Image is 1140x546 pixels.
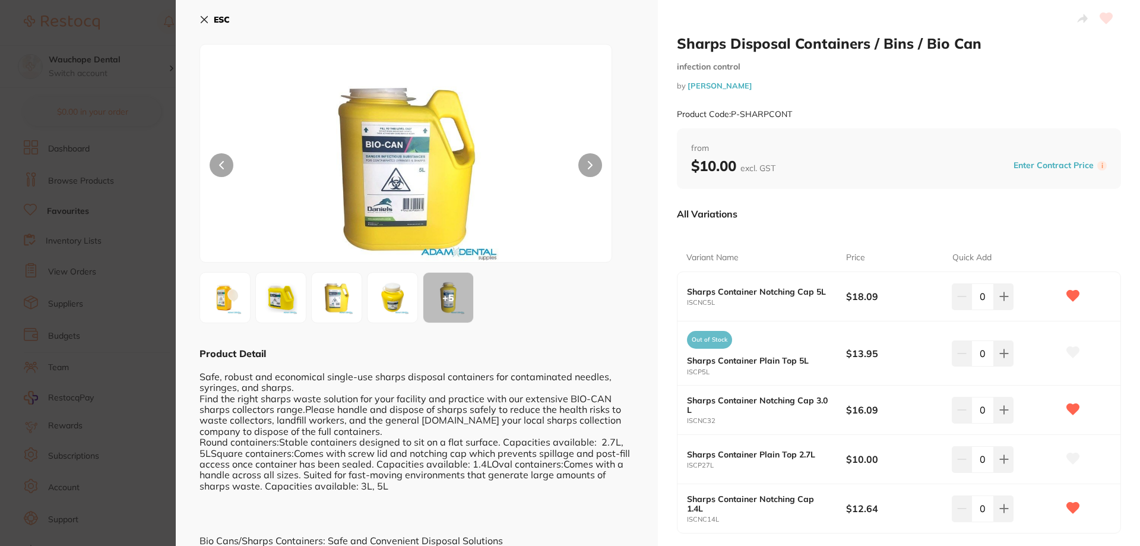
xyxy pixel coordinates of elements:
[677,34,1121,52] h2: Sharps Disposal Containers / Bins / Bio Can
[52,26,211,204] div: Message content
[204,276,246,319] img: MTRMLmpwZw
[199,348,266,359] b: Product Detail
[52,209,211,219] p: Message from Restocq, sent 1h ago
[687,331,732,349] span: Out of Stock
[283,74,530,262] img: NUwuanBn
[687,299,846,307] small: ISCNC5L
[18,18,220,227] div: message notification from Restocq, 1h ago. Hi David, ​ Starting 11 August, we’re making some upda...
[846,252,865,264] p: Price
[677,208,737,220] p: All Variations
[740,163,775,173] span: excl. GST
[315,276,358,319] img: NUwuanBn
[688,81,752,90] a: [PERSON_NAME]
[259,276,302,319] img: MzIuanBn
[846,403,942,416] b: $16.09
[677,81,1121,90] small: by
[846,290,942,303] b: $18.09
[687,450,830,459] b: Sharps Container Plain Top 2.7L
[1097,161,1107,171] label: i
[423,273,473,323] div: + 5
[199,10,230,30] button: ESC
[686,252,739,264] p: Variant Name
[952,252,992,264] p: Quick Add
[691,157,775,175] b: $10.00
[423,272,474,323] button: +5
[52,26,211,305] div: Hi [PERSON_NAME], ​ Starting [DATE], we’re making some updates to our product offerings on the Re...
[371,276,414,319] img: N0wuanBn
[846,453,942,466] b: $10.00
[691,143,1107,154] span: from
[687,417,846,425] small: ISCNC32
[687,287,830,296] b: Sharps Container Notching Cap 5L
[27,29,46,48] img: Profile image for Restocq
[687,462,846,469] small: ISCP27L
[687,494,830,513] b: Sharps Container Notching Cap 1.4L
[687,516,846,523] small: ISCNC14L
[846,347,942,360] b: $13.95
[677,62,1121,72] small: infection control
[677,109,792,119] small: Product Code: P-SHARPCONT
[687,356,830,365] b: Sharps Container Plain Top 5L
[687,368,846,376] small: ISCP5L
[1010,160,1097,171] button: Enter Contract Price
[846,502,942,515] b: $12.64
[214,14,230,25] b: ESC
[687,396,830,415] b: Sharps Container Notching Cap 3.0 L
